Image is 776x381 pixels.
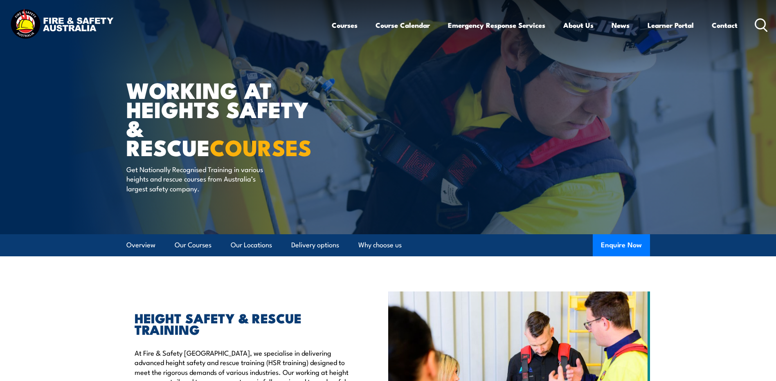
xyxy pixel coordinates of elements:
[612,14,630,36] a: News
[332,14,358,36] a: Courses
[563,14,594,36] a: About Us
[648,14,694,36] a: Learner Portal
[593,234,650,256] button: Enquire Now
[712,14,738,36] a: Contact
[175,234,211,256] a: Our Courses
[291,234,339,256] a: Delivery options
[448,14,545,36] a: Emergency Response Services
[231,234,272,256] a: Our Locations
[126,234,155,256] a: Overview
[135,312,351,335] h2: HEIGHT SAFETY & RESCUE TRAINING
[376,14,430,36] a: Course Calendar
[126,80,328,157] h1: WORKING AT HEIGHTS SAFETY & RESCUE
[358,234,402,256] a: Why choose us
[210,130,312,164] strong: COURSES
[126,164,276,193] p: Get Nationally Recognised Training in various heights and rescue courses from Australia’s largest...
